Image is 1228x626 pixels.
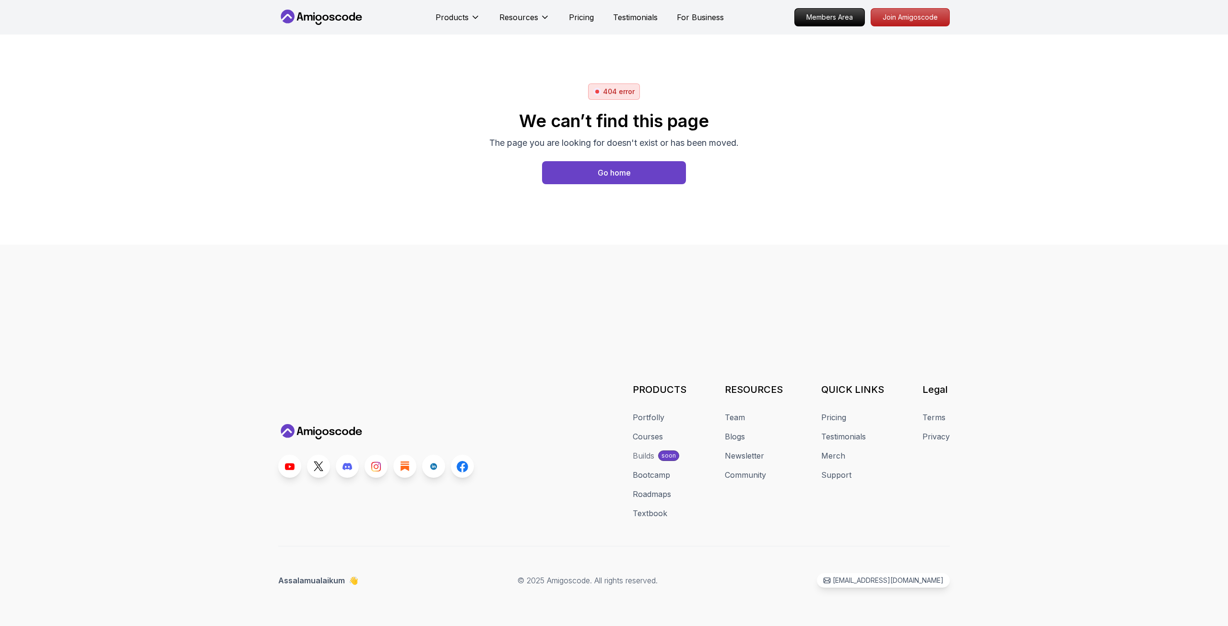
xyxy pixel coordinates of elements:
a: Pricing [821,412,846,423]
a: Roadmaps [633,488,671,500]
a: Merch [821,450,845,461]
button: Resources [499,12,550,31]
a: Testimonials [613,12,658,23]
a: For Business [677,12,724,23]
p: [EMAIL_ADDRESS][DOMAIN_NAME] [833,576,944,585]
a: Team [725,412,745,423]
a: Home page [542,161,686,184]
p: Products [436,12,469,23]
a: Newsletter [725,450,764,461]
a: Terms [922,412,945,423]
p: © 2025 Amigoscode. All rights reserved. [518,575,658,586]
a: Join Amigoscode [871,8,950,26]
div: Builds [633,450,654,461]
a: [EMAIL_ADDRESS][DOMAIN_NAME] [817,573,950,588]
h3: QUICK LINKS [821,383,884,396]
a: Twitter link [307,455,330,478]
p: soon [661,452,676,460]
h2: We can’t find this page [489,111,739,130]
a: Portfolly [633,412,664,423]
a: Blog link [393,455,416,478]
a: Members Area [794,8,865,26]
h3: RESOURCES [725,383,783,396]
button: Products [436,12,480,31]
a: Instagram link [365,455,388,478]
a: Discord link [336,455,359,478]
button: Go home [542,161,686,184]
a: Blogs [725,431,745,442]
a: Youtube link [278,455,301,478]
a: Pricing [569,12,594,23]
p: Assalamualaikum [278,575,358,586]
p: Join Amigoscode [871,9,949,26]
h3: Legal [922,383,950,396]
a: Textbook [633,508,667,519]
a: Facebook link [451,455,474,478]
a: LinkedIn link [422,455,445,478]
a: Courses [633,431,663,442]
span: 👋 [348,574,359,587]
h3: PRODUCTS [633,383,686,396]
p: 404 error [603,87,635,96]
a: Privacy [922,431,950,442]
a: Bootcamp [633,469,670,481]
p: The page you are looking for doesn't exist or has been moved. [489,136,739,150]
div: Go home [598,167,631,178]
p: Members Area [795,9,864,26]
p: Resources [499,12,538,23]
a: Support [821,469,851,481]
a: Testimonials [821,431,866,442]
a: Community [725,469,766,481]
